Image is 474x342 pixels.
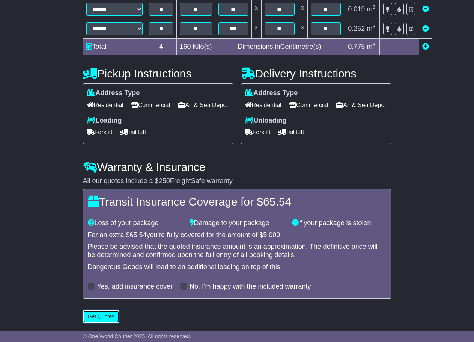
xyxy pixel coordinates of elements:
[348,43,365,50] span: 0.775
[146,39,176,55] td: 4
[348,5,365,13] span: 0.019
[88,263,387,271] div: Dangerous Goods will lead to an additional loading on top of this.
[372,42,375,47] sup: 3
[336,99,386,111] span: Air & Sea Depot
[83,177,391,185] div: All our quotes include a $ FreightSafe warranty.
[348,25,365,32] span: 0.252
[88,195,387,208] h4: Transit Insurance Coverage for $
[120,126,146,138] span: Tail Lift
[263,231,280,239] span: 5,000
[83,39,146,55] td: Total
[422,43,429,50] a: Add new item
[367,5,375,13] span: m
[278,126,304,138] span: Tail Lift
[422,25,429,32] a: Remove this item
[176,39,215,55] td: Kilo(s)
[215,39,344,55] td: Dimensions in Centimetre(s)
[190,283,311,291] label: No, I'm happy with the included warranty
[83,310,120,323] button: Get Quotes
[131,99,170,111] span: Commercial
[159,177,170,185] span: 250
[178,99,228,111] span: Air & Sea Depot
[367,25,375,32] span: m
[372,24,375,29] sup: 3
[83,67,233,80] h4: Pickup Instructions
[245,126,271,138] span: Forklift
[263,195,291,208] span: 65.54
[97,283,173,291] label: Yes, add insurance cover
[372,4,375,10] sup: 3
[245,89,298,97] label: Address Type
[88,243,387,259] div: Please be advised that the quoted insurance amount is an approximation. The definitive price will...
[288,219,390,227] div: If your package is stolen
[84,219,186,227] div: Loss of your package
[88,231,387,239] div: For an extra $ you're fully covered for the amount of $ .
[186,219,288,227] div: Damage to your package
[87,89,140,97] label: Address Type
[245,117,287,125] label: Unloading
[87,99,123,111] span: Residential
[180,43,191,50] span: 160
[245,99,281,111] span: Residential
[251,19,261,39] td: x
[298,19,307,39] td: x
[241,67,391,80] h4: Delivery Instructions
[87,126,113,138] span: Forklift
[289,99,328,111] span: Commercial
[367,43,375,50] span: m
[87,117,122,125] label: Loading
[422,5,429,13] a: Remove this item
[130,231,147,239] span: 65.54
[83,333,191,339] span: © One World Courier 2025. All rights reserved.
[83,161,391,173] h4: Warranty & Insurance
